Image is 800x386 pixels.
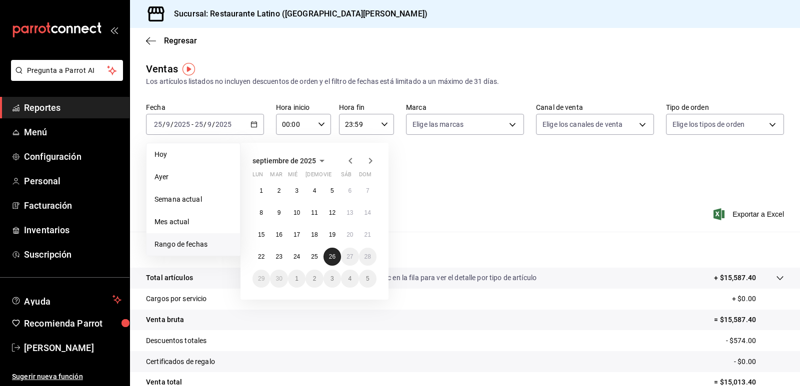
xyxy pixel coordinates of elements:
span: Menú [24,125,121,139]
abbr: 7 de septiembre de 2025 [366,187,369,194]
p: Cargos por servicio [146,294,207,304]
button: Exportar a Excel [715,208,784,220]
button: open_drawer_menu [110,26,118,34]
abbr: 6 de septiembre de 2025 [348,187,351,194]
div: Los artículos listados no incluyen descuentos de orden y el filtro de fechas está limitado a un m... [146,76,784,87]
input: -- [165,120,170,128]
p: + $15,587.40 [714,273,756,283]
abbr: 17 de septiembre de 2025 [293,231,300,238]
span: septiembre de 2025 [252,157,316,165]
label: Hora inicio [276,104,331,111]
input: -- [207,120,212,128]
p: Descuentos totales [146,336,206,346]
button: 15 de septiembre de 2025 [252,226,270,244]
abbr: 20 de septiembre de 2025 [346,231,353,238]
span: Configuración [24,150,121,163]
abbr: 8 de septiembre de 2025 [259,209,263,216]
span: Ayuda [24,294,108,306]
button: 29 de septiembre de 2025 [252,270,270,288]
abbr: 5 de octubre de 2025 [366,275,369,282]
button: 6 de septiembre de 2025 [341,182,358,200]
span: Suscripción [24,248,121,261]
abbr: 9 de septiembre de 2025 [277,209,281,216]
label: Marca [406,104,524,111]
span: Elige los tipos de orden [672,119,744,129]
button: 2 de septiembre de 2025 [270,182,287,200]
a: Pregunta a Parrot AI [7,72,123,83]
span: [PERSON_NAME] [24,341,121,355]
button: 17 de septiembre de 2025 [288,226,305,244]
span: / [212,120,215,128]
abbr: 12 de septiembre de 2025 [329,209,335,216]
p: Da clic en la fila para ver el detalle por tipo de artículo [370,273,536,283]
p: Resumen [146,244,784,256]
label: Fecha [146,104,264,111]
span: Elige los canales de venta [542,119,622,129]
span: / [203,120,206,128]
button: 22 de septiembre de 2025 [252,248,270,266]
span: Regresar [164,36,197,45]
h3: Sucursal: Restaurante Latino ([GEOGRAPHIC_DATA][PERSON_NAME]) [166,8,427,20]
abbr: 21 de septiembre de 2025 [364,231,371,238]
abbr: lunes [252,171,263,182]
label: Tipo de orden [666,104,784,111]
abbr: 4 de septiembre de 2025 [313,187,316,194]
abbr: 1 de septiembre de 2025 [259,187,263,194]
button: 2 de octubre de 2025 [305,270,323,288]
button: 30 de septiembre de 2025 [270,270,287,288]
abbr: 30 de septiembre de 2025 [275,275,282,282]
abbr: 2 de septiembre de 2025 [277,187,281,194]
abbr: 3 de septiembre de 2025 [295,187,298,194]
abbr: sábado [341,171,351,182]
span: Facturación [24,199,121,212]
span: Inventarios [24,223,121,237]
button: 4 de octubre de 2025 [341,270,358,288]
span: Reportes [24,101,121,114]
span: / [162,120,165,128]
input: ---- [215,120,232,128]
button: 27 de septiembre de 2025 [341,248,358,266]
button: 13 de septiembre de 2025 [341,204,358,222]
abbr: 18 de septiembre de 2025 [311,231,317,238]
abbr: 25 de septiembre de 2025 [311,253,317,260]
button: 18 de septiembre de 2025 [305,226,323,244]
button: 26 de septiembre de 2025 [323,248,341,266]
abbr: 13 de septiembre de 2025 [346,209,353,216]
p: = $15,587.40 [714,315,784,325]
abbr: 16 de septiembre de 2025 [275,231,282,238]
button: 3 de octubre de 2025 [323,270,341,288]
abbr: 5 de septiembre de 2025 [330,187,334,194]
abbr: 2 de octubre de 2025 [313,275,316,282]
abbr: 4 de octubre de 2025 [348,275,351,282]
button: 14 de septiembre de 2025 [359,204,376,222]
span: Recomienda Parrot [24,317,121,330]
button: 8 de septiembre de 2025 [252,204,270,222]
p: Certificados de regalo [146,357,215,367]
p: + $0.00 [732,294,784,304]
abbr: 28 de septiembre de 2025 [364,253,371,260]
abbr: 27 de septiembre de 2025 [346,253,353,260]
input: -- [153,120,162,128]
abbr: jueves [305,171,364,182]
button: 28 de septiembre de 2025 [359,248,376,266]
abbr: miércoles [288,171,297,182]
img: Tooltip marker [182,63,195,75]
span: Mes actual [154,217,232,227]
span: Hoy [154,149,232,160]
label: Canal de venta [536,104,654,111]
input: -- [194,120,203,128]
div: Ventas [146,61,178,76]
abbr: 19 de septiembre de 2025 [329,231,335,238]
button: 21 de septiembre de 2025 [359,226,376,244]
abbr: 29 de septiembre de 2025 [258,275,264,282]
p: Total artículos [146,273,193,283]
abbr: domingo [359,171,371,182]
button: 4 de septiembre de 2025 [305,182,323,200]
span: - [191,120,193,128]
abbr: 22 de septiembre de 2025 [258,253,264,260]
button: Pregunta a Parrot AI [11,60,123,81]
button: 10 de septiembre de 2025 [288,204,305,222]
abbr: 1 de octubre de 2025 [295,275,298,282]
abbr: viernes [323,171,331,182]
button: 1 de septiembre de 2025 [252,182,270,200]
